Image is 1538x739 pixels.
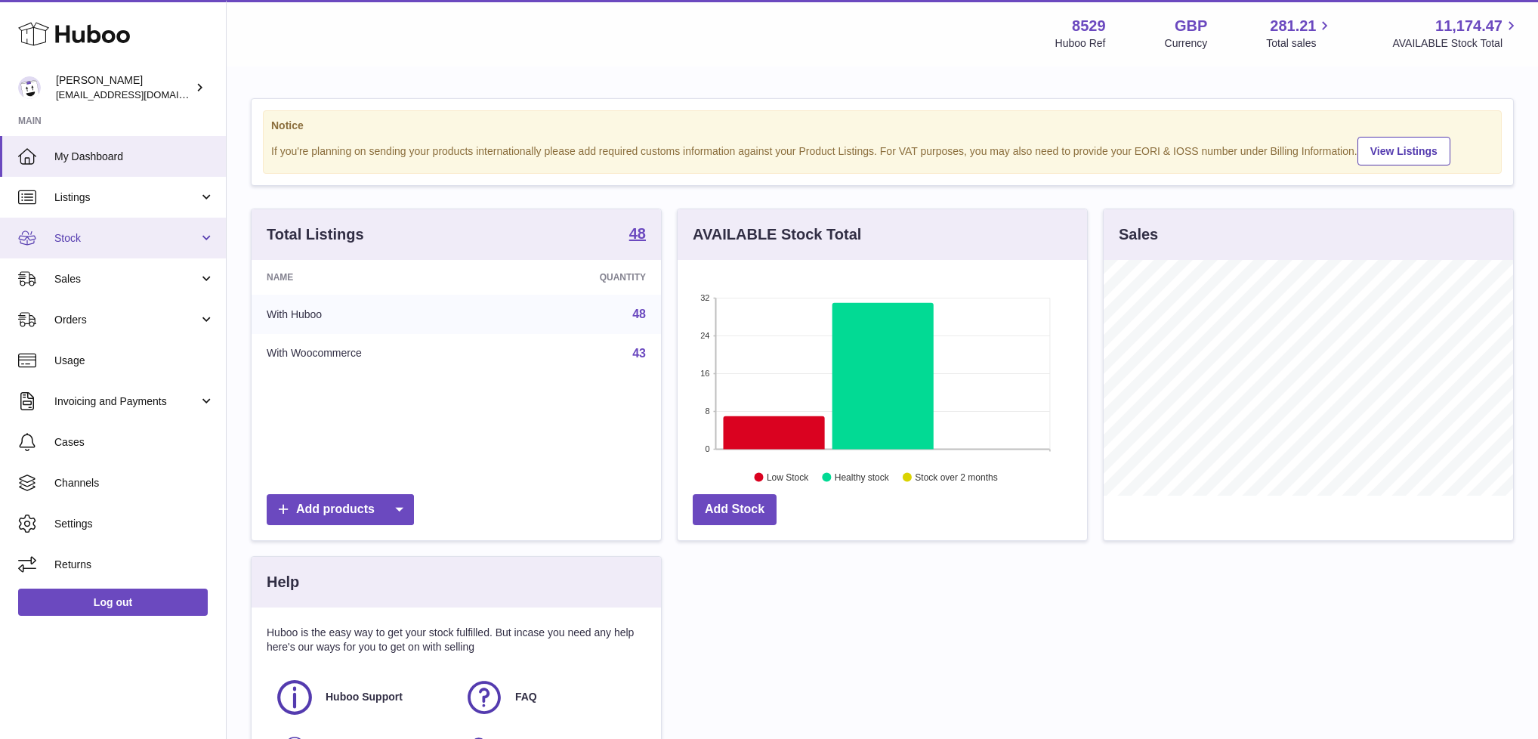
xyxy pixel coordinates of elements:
a: FAQ [464,677,638,718]
h3: Help [267,572,299,592]
p: Huboo is the easy way to get your stock fulfilled. But incase you need any help here's our ways f... [267,626,646,654]
strong: GBP [1175,16,1207,36]
span: Cases [54,435,215,450]
th: Quantity [505,260,661,295]
a: View Listings [1357,137,1450,165]
span: Listings [54,190,199,205]
a: 48 [629,226,646,244]
text: Stock over 2 months [915,472,997,483]
a: 48 [632,308,646,320]
span: Sales [54,272,199,286]
div: If you're planning on sending your products internationally please add required customs informati... [271,135,1493,165]
h3: Total Listings [267,224,364,245]
text: Healthy stock [835,472,890,483]
div: [PERSON_NAME] [56,73,192,102]
span: 281.21 [1270,16,1316,36]
span: Invoicing and Payments [54,394,199,409]
a: Huboo Support [274,677,449,718]
span: Channels [54,476,215,490]
div: Currency [1165,36,1208,51]
a: Log out [18,589,208,616]
span: My Dashboard [54,150,215,164]
td: With Woocommerce [252,334,505,373]
a: 43 [632,347,646,360]
a: 281.21 Total sales [1266,16,1333,51]
span: Usage [54,354,215,368]
strong: Notice [271,119,1493,133]
a: Add Stock [693,494,777,525]
text: 16 [700,369,709,378]
h3: Sales [1119,224,1158,245]
span: Stock [54,231,199,246]
strong: 48 [629,226,646,241]
text: Low Stock [767,472,809,483]
div: Huboo Ref [1055,36,1106,51]
span: FAQ [515,690,537,704]
text: 0 [705,444,709,453]
span: Settings [54,517,215,531]
a: 11,174.47 AVAILABLE Stock Total [1392,16,1520,51]
span: Orders [54,313,199,327]
span: Returns [54,558,215,572]
text: 24 [700,331,709,340]
a: Add products [267,494,414,525]
span: Huboo Support [326,690,403,704]
th: Name [252,260,505,295]
h3: AVAILABLE Stock Total [693,224,861,245]
text: 8 [705,407,709,416]
span: [EMAIL_ADDRESS][DOMAIN_NAME] [56,88,222,100]
img: admin@redgrass.ch [18,76,41,99]
span: Total sales [1266,36,1333,51]
td: With Huboo [252,295,505,334]
strong: 8529 [1072,16,1106,36]
span: 11,174.47 [1435,16,1502,36]
span: AVAILABLE Stock Total [1392,36,1520,51]
text: 32 [700,293,709,302]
